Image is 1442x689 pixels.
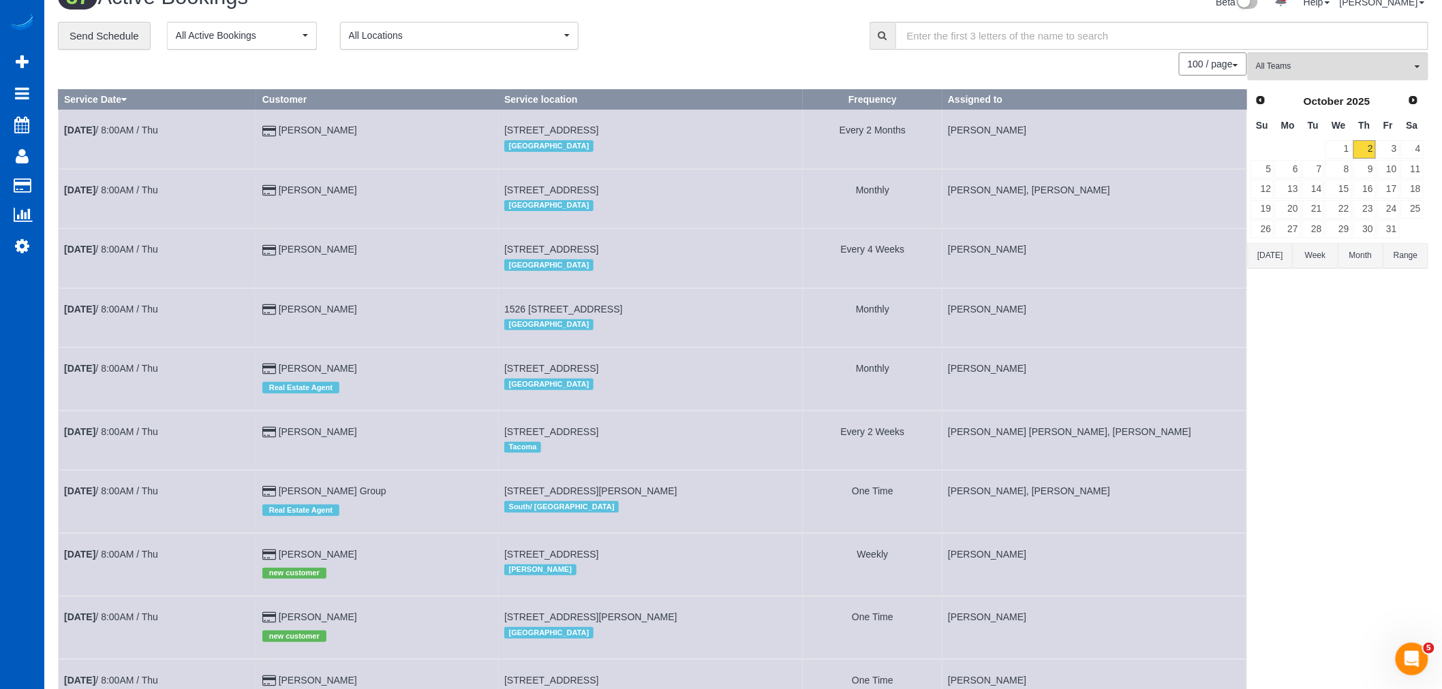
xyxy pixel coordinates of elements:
span: Saturday [1407,120,1418,131]
td: Service location [499,348,803,411]
a: [DATE]/ 8:00AM / Thu [64,363,158,374]
a: [PERSON_NAME] [279,244,357,255]
a: 1 [1325,140,1351,159]
td: Schedule date [59,348,257,411]
td: Service location [499,229,803,288]
a: 14 [1302,180,1325,198]
span: Friday [1383,120,1393,131]
a: [DATE]/ 8:00AM / Thu [64,185,158,195]
span: Real Estate Agent [262,382,339,393]
b: [DATE] [64,244,95,255]
span: Wednesday [1332,120,1346,131]
td: Assigned to [942,110,1247,169]
span: new customer [262,568,326,579]
span: Tacoma [504,442,541,453]
td: Schedule date [59,533,257,596]
b: [DATE] [64,611,95,622]
i: Credit Card Payment [262,550,276,560]
td: Assigned to [942,288,1247,347]
span: [STREET_ADDRESS] [504,363,598,374]
span: All Teams [1256,61,1411,72]
a: [PERSON_NAME] [279,185,357,195]
td: Assigned to [942,470,1247,533]
a: Next [1404,91,1423,110]
button: 100 / page [1179,52,1247,76]
a: [PERSON_NAME] Group [279,485,386,496]
td: Frequency [803,411,942,470]
span: [GEOGRAPHIC_DATA] [504,140,594,151]
td: Frequency [803,169,942,228]
b: [DATE] [64,304,95,315]
button: All Active Bookings [167,22,317,50]
b: [DATE] [64,426,95,437]
a: 13 [1275,180,1300,198]
td: Service location [499,288,803,347]
td: Customer [256,169,498,228]
b: [DATE] [64,485,95,496]
a: 9 [1353,160,1376,178]
a: [DATE]/ 8:00AM / Thu [64,485,158,496]
span: [STREET_ADDRESS] [504,426,598,437]
a: 7 [1302,160,1325,178]
div: Location [504,375,797,393]
span: [STREET_ADDRESS] [504,675,598,686]
a: [PERSON_NAME] [279,549,357,560]
a: [DATE]/ 8:00AM / Thu [64,611,158,622]
td: Customer [256,411,498,470]
td: Schedule date [59,411,257,470]
input: Enter the first 3 letters of the name to search [895,22,1428,50]
a: [DATE]/ 8:00AM / Thu [64,675,158,686]
span: [GEOGRAPHIC_DATA] [504,259,594,270]
a: 12 [1251,180,1274,198]
a: 18 [1401,180,1424,198]
td: Frequency [803,288,942,347]
a: [DATE]/ 8:00AM / Thu [64,125,158,135]
a: [PERSON_NAME] [279,304,357,315]
td: Service location [499,533,803,596]
b: [DATE] [64,185,95,195]
th: Customer [256,90,498,110]
th: Frequency [803,90,942,110]
a: [PERSON_NAME] [279,426,357,437]
a: 11 [1401,160,1424,178]
a: [PERSON_NAME] [279,363,357,374]
span: Thursday [1359,120,1370,131]
div: Location [504,561,797,579]
div: Location [504,438,797,456]
b: [DATE] [64,549,95,560]
a: [PERSON_NAME] [279,675,357,686]
a: 31 [1377,220,1400,238]
span: Real Estate Agent [262,504,339,515]
td: Assigned to [942,229,1247,288]
span: [STREET_ADDRESS] [504,125,598,135]
a: 25 [1401,200,1424,219]
td: Frequency [803,470,942,533]
a: 8 [1325,160,1351,178]
i: Credit Card Payment [262,487,276,496]
span: [STREET_ADDRESS] [504,185,598,195]
nav: Pagination navigation [1180,52,1247,76]
a: 2 [1353,140,1376,159]
span: [GEOGRAPHIC_DATA] [504,379,594,389]
a: 19 [1251,200,1274,219]
a: Automaid Logo [8,14,35,33]
b: [DATE] [64,675,95,686]
td: Assigned to [942,533,1247,596]
span: [STREET_ADDRESS] [504,549,598,560]
a: [DATE]/ 8:00AM / Thu [64,244,158,255]
a: 30 [1353,220,1376,238]
td: Customer [256,470,498,533]
span: new customer [262,630,326,641]
td: Frequency [803,596,942,659]
i: Credit Card Payment [262,246,276,255]
span: [STREET_ADDRESS] [504,244,598,255]
td: Schedule date [59,288,257,347]
td: Schedule date [59,169,257,228]
td: Frequency [803,348,942,411]
th: Assigned to [942,90,1247,110]
a: 26 [1251,220,1274,238]
span: Monday [1281,120,1295,131]
button: Month [1338,243,1383,268]
td: Assigned to [942,596,1247,659]
td: Frequency [803,533,942,596]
